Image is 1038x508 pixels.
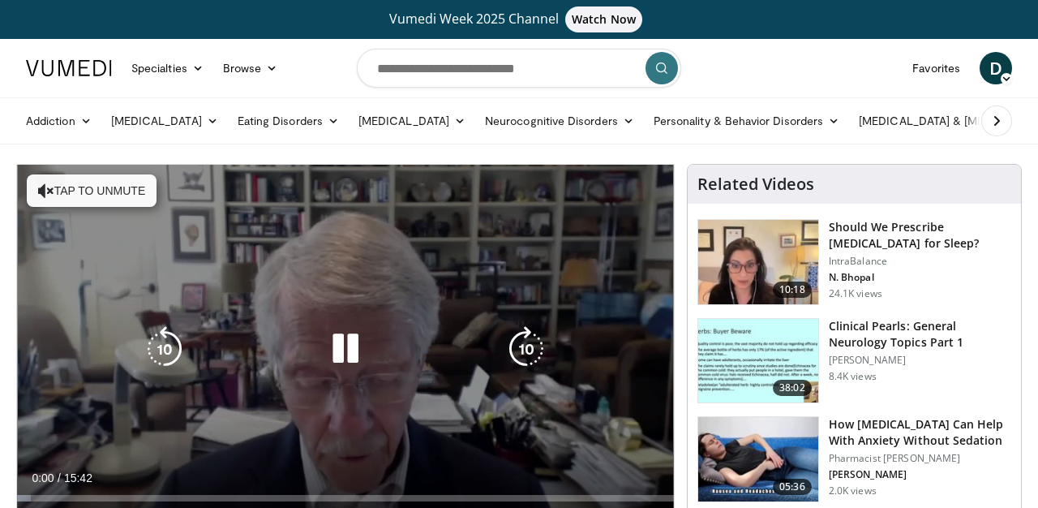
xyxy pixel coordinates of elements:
[26,60,112,76] img: VuMedi Logo
[829,354,1011,367] p: [PERSON_NAME]
[27,174,157,207] button: Tap to unmute
[829,318,1011,351] h3: Clinical Pearls: General Neurology Topics Part 1
[697,219,1011,305] a: 10:18 Should We Prescribe [MEDICAL_DATA] for Sleep? IntraBalance N. Bhopal 24.1K views
[228,105,349,137] a: Eating Disorders
[16,105,101,137] a: Addiction
[698,319,818,403] img: 91ec4e47-6cc3-4d45-a77d-be3eb23d61cb.150x105_q85_crop-smart_upscale.jpg
[357,49,681,88] input: Search topics, interventions
[58,471,61,484] span: /
[903,52,970,84] a: Favorites
[829,484,877,497] p: 2.0K views
[213,52,288,84] a: Browse
[980,52,1012,84] a: D
[349,105,475,137] a: [MEDICAL_DATA]
[829,452,1011,465] p: Pharmacist [PERSON_NAME]
[829,219,1011,252] h3: Should We Prescribe [MEDICAL_DATA] for Sleep?
[697,174,814,194] h4: Related Videos
[644,105,849,137] a: Personality & Behavior Disorders
[773,380,812,396] span: 38:02
[698,417,818,502] img: 7bfe4765-2bdb-4a7e-8d24-83e30517bd33.150x105_q85_crop-smart_upscale.jpg
[773,282,812,298] span: 10:18
[565,6,642,32] span: Watch Now
[829,255,1011,268] p: IntraBalance
[101,105,228,137] a: [MEDICAL_DATA]
[773,479,812,495] span: 05:36
[829,287,882,300] p: 24.1K views
[122,52,213,84] a: Specialties
[475,105,644,137] a: Neurocognitive Disorders
[698,220,818,304] img: f7087805-6d6d-4f4e-b7c8-917543aa9d8d.150x105_q85_crop-smart_upscale.jpg
[829,370,877,383] p: 8.4K views
[829,468,1011,481] p: [PERSON_NAME]
[829,416,1011,449] h3: How [MEDICAL_DATA] Can Help With Anxiety Without Sedation
[32,471,54,484] span: 0:00
[697,416,1011,502] a: 05:36 How [MEDICAL_DATA] Can Help With Anxiety Without Sedation Pharmacist [PERSON_NAME] [PERSON_...
[64,471,92,484] span: 15:42
[28,6,1010,32] a: Vumedi Week 2025 ChannelWatch Now
[829,271,1011,284] p: N. Bhopal
[17,495,674,502] div: Progress Bar
[697,318,1011,404] a: 38:02 Clinical Pearls: General Neurology Topics Part 1 [PERSON_NAME] 8.4K views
